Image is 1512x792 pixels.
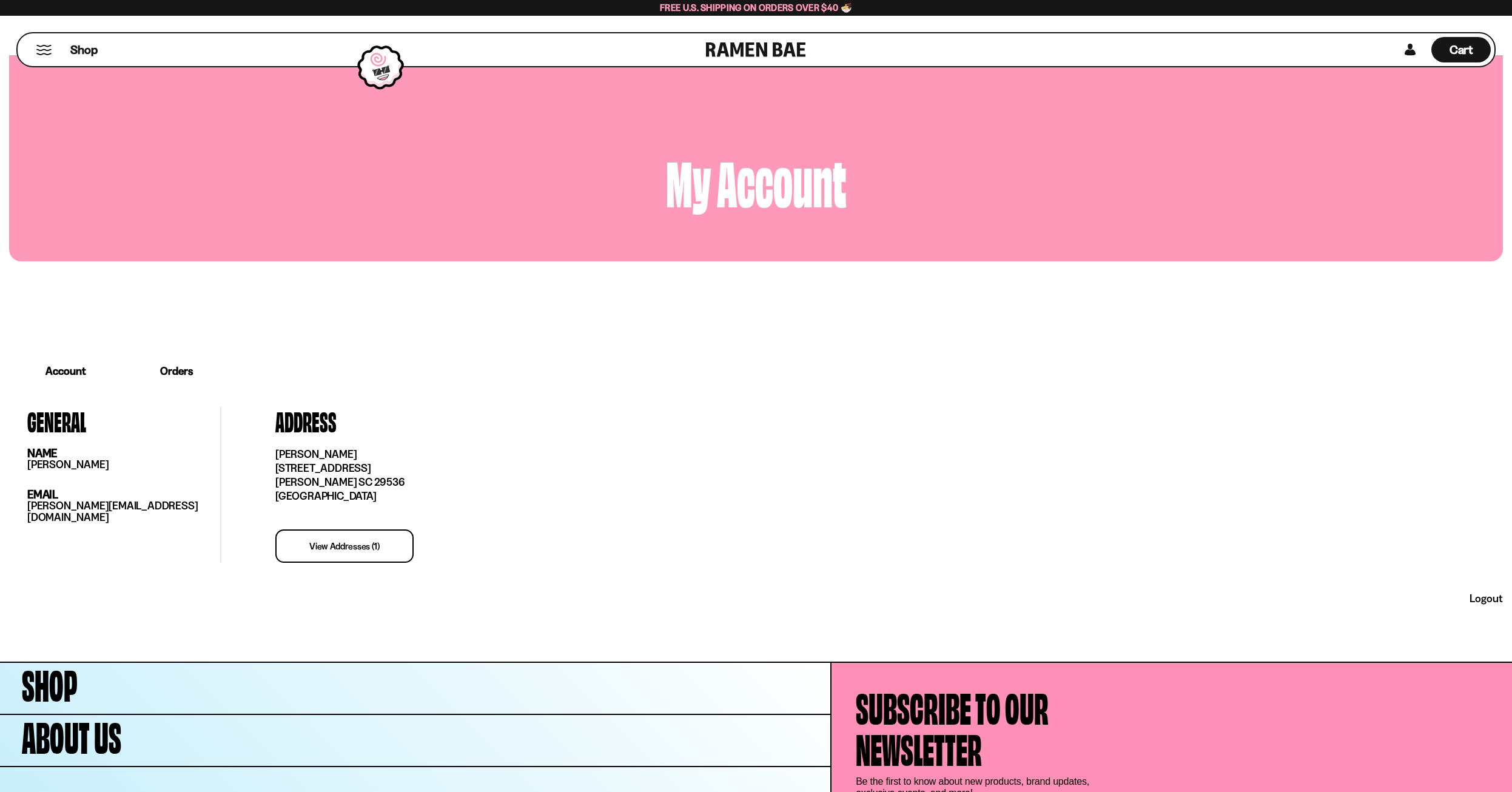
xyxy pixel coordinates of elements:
[660,2,852,13] span: Free U.S. Shipping on Orders over $40 🍜
[18,152,1494,207] h2: my account
[27,459,220,471] p: [PERSON_NAME]
[27,500,220,523] p: [PERSON_NAME][EMAIL_ADDRESS][DOMAIN_NAME]
[275,407,1485,434] h3: address
[27,407,220,434] h3: general
[1431,33,1491,66] div: Cart
[856,685,1049,767] h4: Subscribe to our newsletter
[1470,592,1503,605] a: logout
[275,529,414,563] a: view addresses (1)
[70,37,98,62] a: Shop
[27,446,57,460] strong: name
[27,488,58,502] strong: email
[123,352,230,390] a: Orders
[275,448,1485,503] p: [PERSON_NAME] [STREET_ADDRESS] [PERSON_NAME] SC 29536 [GEOGRAPHIC_DATA]
[70,42,98,58] span: Shop
[9,354,123,389] a: Account
[36,45,52,55] button: Mobile Menu Trigger
[22,714,121,755] span: About Us
[22,662,78,703] span: Shop
[1450,42,1473,57] span: Cart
